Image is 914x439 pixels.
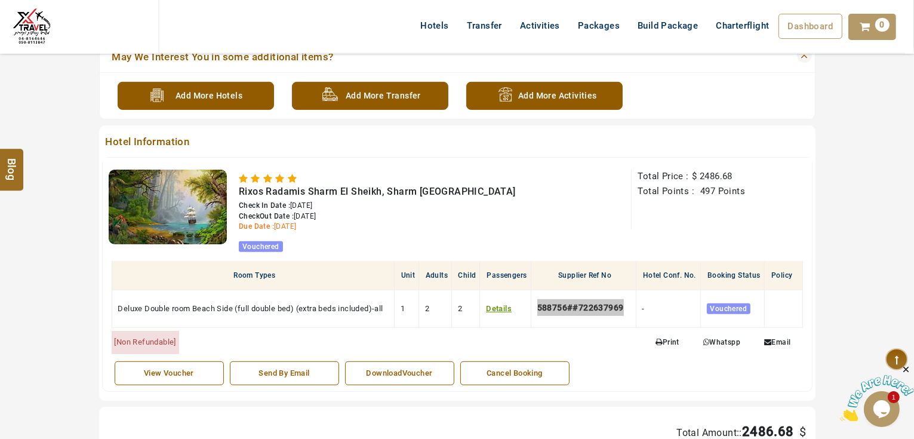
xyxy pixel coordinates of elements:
[112,261,395,290] th: Room Types
[467,368,563,379] div: Cancel Booking
[294,212,316,220] span: [DATE]
[239,222,274,231] span: Due Date :
[102,134,741,151] span: Hotel Information
[848,14,896,40] a: 0
[647,334,688,351] a: Print
[239,212,294,220] span: CheckOut Date :
[451,261,479,290] th: Child
[537,299,630,318] div: 588756##722637969
[796,425,806,439] span: $
[531,261,636,290] th: Supplier Ref No
[460,361,570,386] a: Cancel Booking
[109,170,227,244] img: nach1.jpg
[700,261,765,290] th: Booking Status
[716,20,769,31] span: Charterflight
[676,427,742,438] span: Total Amount::
[569,14,629,38] a: Packages
[425,304,429,313] span: 2
[840,364,914,421] iframe: chat widget
[700,186,745,197] span: 497 Points
[230,361,339,386] a: Send By Email
[642,304,645,313] span: -
[9,5,54,50] img: The Royal Line Holidays
[346,83,421,105] span: Add More Transfer
[764,338,790,346] span: Email
[176,83,242,105] span: Add More Hotels
[395,261,419,290] th: Unit
[352,368,448,379] div: DownloadVoucher
[418,261,451,290] th: Adults
[274,222,296,231] span: [DATE]
[771,271,792,280] span: Policy
[121,368,217,379] div: View Voucher
[742,424,794,439] span: 2486.68
[788,21,833,32] span: Dashboard
[239,186,516,197] span: Rixos Radamis Sharm El Sheikh, Sharm [GEOGRAPHIC_DATA]
[707,303,751,314] span: Vouchered
[290,201,312,210] span: [DATE]
[4,158,20,168] span: Blog
[638,186,694,197] span: Total Points :
[656,338,679,346] span: Print
[118,304,383,313] span: Deluxe Double room Beach Side (full double bed) (extra beds included)-all
[703,338,740,346] span: Whatspp
[629,14,707,38] a: Build Package
[345,361,454,386] a: DownloadVoucher
[458,14,511,38] a: Transfer
[636,261,700,290] th: Hotel Conf. No.
[115,361,224,386] a: View Voucher
[707,14,778,38] a: Charterflight
[480,261,531,290] th: Passengers
[115,337,176,346] span: [Non Refundable]
[700,171,733,182] span: 2486.68
[692,171,697,182] span: $
[411,14,457,38] a: Hotels
[239,241,283,252] span: Vouchered
[638,171,688,182] span: Total Price :
[401,304,405,313] span: 1
[511,14,569,38] a: Activities
[694,334,749,351] a: Whatspp
[755,334,799,351] a: Email
[875,18,890,32] span: 0
[458,304,462,313] span: 2
[518,83,597,105] span: Add More Activities
[236,368,333,379] div: Send By Email
[486,304,512,313] a: Details
[239,201,290,210] span: Check In Date :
